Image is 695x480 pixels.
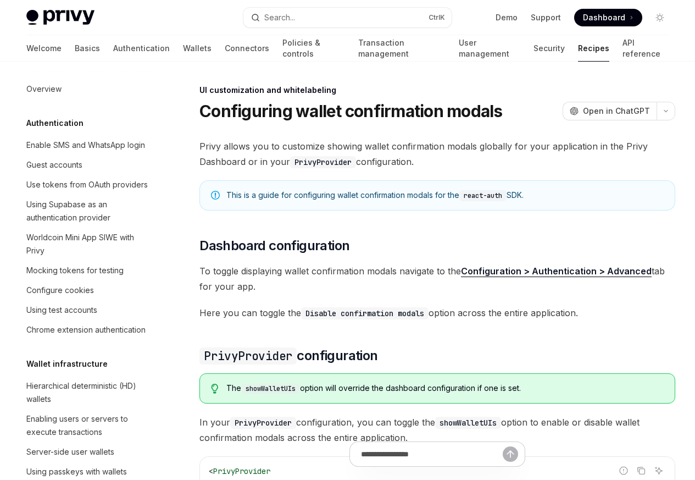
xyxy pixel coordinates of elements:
[435,417,501,429] code: showWalletUIs
[183,35,212,62] a: Wallets
[18,320,158,340] a: Chrome extension authentication
[211,384,219,394] svg: Tip
[26,198,152,224] div: Using Supabase as an authentication provider
[459,190,507,201] code: react-auth
[199,85,675,96] div: UI customization and whitelabeling
[211,191,220,200] svg: Note
[199,347,377,365] span: configuration
[290,156,356,168] code: PrivyProvider
[574,9,642,26] a: Dashboard
[361,442,503,466] input: Ask a question...
[18,442,158,462] a: Server-side user wallets
[230,417,296,429] code: PrivyProvider
[18,376,158,409] a: Hierarchical deterministic (HD) wallets
[226,190,664,201] div: This is a guide for configuring wallet confirmation modals for the SDK.
[18,409,158,442] a: Enabling users or servers to execute transactions
[241,383,300,394] code: showWalletUIs
[26,304,97,317] div: Using test accounts
[26,139,145,152] div: Enable SMS and WhatsApp login
[26,158,82,172] div: Guest accounts
[563,102,657,120] button: Open in ChatGPT
[26,357,108,371] h5: Wallet infrastructure
[199,415,675,445] span: In your configuration, you can toggle the option to enable or disable wallet confirmation modals ...
[18,261,158,280] a: Mocking tokens for testing
[18,135,158,155] a: Enable SMS and WhatsApp login
[18,79,158,99] a: Overview
[26,35,62,62] a: Welcome
[113,35,170,62] a: Authentication
[18,175,158,195] a: Use tokens from OAuth providers
[18,155,158,175] a: Guest accounts
[26,323,146,336] div: Chrome extension authentication
[26,264,124,277] div: Mocking tokens for testing
[461,266,652,277] a: Configuration > Authentication > Advanced
[503,446,518,462] button: Send message
[651,9,669,26] button: Toggle dark mode
[358,35,445,62] a: Transaction management
[301,307,429,319] code: Disable confirmation modals
[199,347,297,365] code: PrivyProvider
[26,82,62,96] div: Overview
[199,139,675,169] span: Privy allows you to customize showing wallet confirmation modals globally for your application in...
[226,383,664,394] div: The option will override the dashboard configuration if one is set.
[225,35,269,62] a: Connectors
[26,231,152,257] div: Worldcoin Mini App SIWE with Privy
[282,35,345,62] a: Policies & controls
[583,12,625,23] span: Dashboard
[18,228,158,261] a: Worldcoin Mini App SIWE with Privy
[26,178,148,191] div: Use tokens from OAuth providers
[429,13,445,22] span: Ctrl K
[531,12,561,23] a: Support
[26,379,152,406] div: Hierarchical deterministic (HD) wallets
[199,305,675,321] span: Here you can toggle the option across the entire application.
[199,263,675,294] span: To toggle displaying wallet confirmation modals navigate to the tab for your app.
[26,445,114,459] div: Server-side user wallets
[18,280,158,300] a: Configure cookies
[578,35,609,62] a: Recipes
[199,101,503,121] h1: Configuring wallet confirmation modals
[533,35,565,62] a: Security
[199,237,349,255] span: Dashboard configuration
[75,35,100,62] a: Basics
[496,12,518,23] a: Demo
[264,11,295,24] div: Search...
[18,300,158,320] a: Using test accounts
[583,106,650,117] span: Open in ChatGPT
[26,465,127,478] div: Using passkeys with wallets
[26,10,94,25] img: light logo
[18,195,158,228] a: Using Supabase as an authentication provider
[459,35,521,62] a: User management
[243,8,452,27] button: Open search
[622,35,669,62] a: API reference
[26,284,94,297] div: Configure cookies
[26,412,152,439] div: Enabling users or servers to execute transactions
[26,117,84,130] h5: Authentication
